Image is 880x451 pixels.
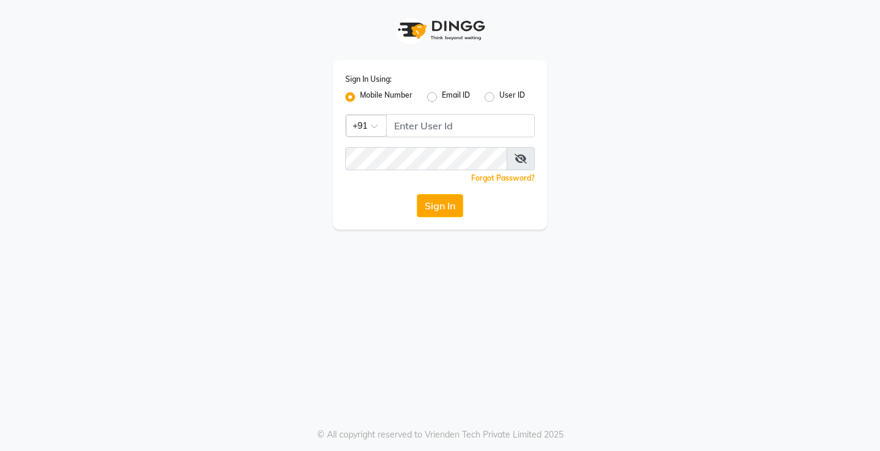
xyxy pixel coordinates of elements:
[442,90,470,104] label: Email ID
[417,194,463,217] button: Sign In
[499,90,525,104] label: User ID
[360,90,413,104] label: Mobile Number
[471,173,535,182] a: Forgot Password?
[345,74,392,85] label: Sign In Using:
[345,147,507,170] input: Username
[386,114,535,137] input: Username
[391,12,489,48] img: logo1.svg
